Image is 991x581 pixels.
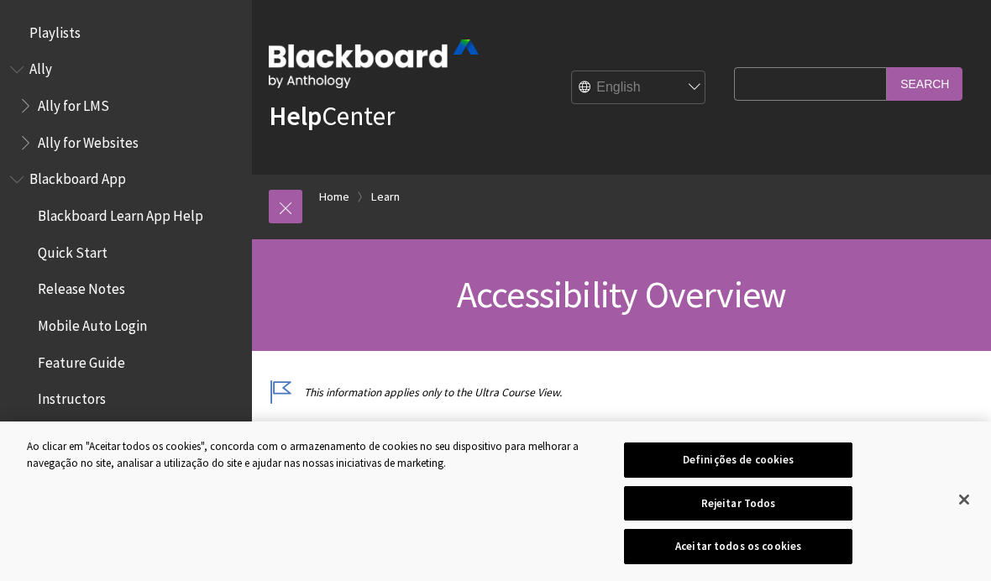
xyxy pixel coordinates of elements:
select: Site Language Selector [572,71,706,105]
input: Search [887,67,962,100]
img: Blackboard by Anthology [269,39,479,88]
button: Aceitar todos os cookies [624,529,852,564]
button: Fechar [946,481,983,518]
div: Ao clicar em "Aceitar todos os cookies", concorda com o armazenamento de cookies no seu dispositi... [27,438,595,471]
span: Instructors [38,385,106,408]
span: Release Notes [38,275,125,298]
span: Ally for Websites [38,128,139,151]
nav: Book outline for Anthology Ally Help [10,55,242,157]
span: Ally for LMS [38,92,109,114]
span: Blackboard App [29,165,126,188]
span: Ally [29,55,52,78]
p: This information applies only to the Ultra Course View. [269,385,974,400]
span: Feature Guide [38,348,125,371]
span: Quick Start [38,238,107,261]
span: Playlists [29,18,81,41]
span: Accessibility Overview [457,271,786,317]
button: Definições de cookies [624,442,852,478]
strong: Help [269,99,322,133]
a: Home [319,186,349,207]
button: Rejeitar Todos [624,486,852,521]
nav: Book outline for Playlists [10,18,242,47]
span: Mobile Auto Login [38,311,147,334]
span: Blackboard Learn App Help [38,202,203,224]
a: Learn [371,186,400,207]
a: HelpCenter [269,99,395,133]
